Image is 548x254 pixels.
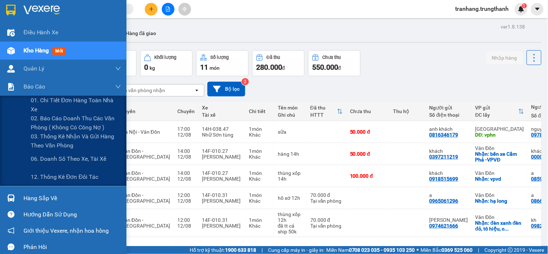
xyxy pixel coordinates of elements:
[249,176,271,182] div: Khác
[145,3,158,16] button: plus
[178,3,191,16] button: aim
[115,66,121,72] span: down
[202,126,242,132] div: 14H-038.47
[149,7,154,12] span: plus
[8,244,14,250] span: message
[430,192,468,198] div: a
[177,176,195,182] div: 12/08
[430,105,468,111] div: Người gửi
[417,249,419,251] span: ⚪️
[7,65,15,73] img: warehouse-icon
[150,65,155,71] span: kg
[249,148,271,154] div: 1 món
[177,132,195,138] div: 12/08
[475,192,524,198] div: Vân Đồn
[350,151,386,157] div: 50.000 đ
[508,247,513,253] span: copyright
[349,247,415,253] strong: 0708 023 035 - 0935 103 250
[115,84,121,90] span: down
[312,63,338,72] span: 550.000
[534,6,541,12] span: caret-down
[190,246,256,254] span: Hỗ trợ kỹ thuật:
[421,246,473,254] span: Miền Bắc
[177,245,195,251] div: 12:00
[308,50,361,76] button: Chưa thu550.000đ
[177,192,195,198] div: 12:00
[207,82,245,96] button: Bộ lọc
[177,148,195,154] div: 14:00
[52,47,66,55] span: mới
[262,246,263,254] span: |
[475,126,524,132] div: [GEOGRAPHIC_DATA]
[267,55,280,60] div: Đã thu
[323,55,341,60] div: Chưa thu
[121,148,170,160] span: Vân Đồn - [GEOGRAPHIC_DATA]
[202,192,242,198] div: 14F-010.31
[162,3,174,16] button: file-add
[202,112,242,118] div: Tài xế
[442,247,473,253] strong: 0369 525 060
[475,245,524,251] div: Vân Đồn
[338,65,341,71] span: đ
[144,63,148,72] span: 0
[350,108,386,114] div: Chưa thu
[268,246,324,254] span: Cung cấp máy in - giấy in:
[486,51,523,64] button: Nhập hàng
[249,170,271,176] div: 1 món
[350,173,386,179] div: 100.000 đ
[249,198,271,204] div: Khác
[121,170,170,182] span: Vân Đồn - [GEOGRAPHIC_DATA]
[249,108,271,114] div: Chi tiết
[23,82,45,91] span: Báo cáo
[182,7,187,12] span: aim
[475,105,518,111] div: VP gửi
[165,7,171,12] span: file-add
[121,192,170,204] span: Vân Đồn - [GEOGRAPHIC_DATA]
[23,226,109,235] span: Giới thiệu Vexere, nhận hoa hồng
[7,47,15,55] img: warehouse-icon
[430,148,468,154] div: khách
[202,223,242,229] div: [PERSON_NAME]
[177,170,195,176] div: 14:00
[155,55,177,60] div: Khối lượng
[249,126,271,132] div: 1 món
[278,105,303,111] div: Tên món
[31,114,121,132] span: 02. Báo cáo doanh thu các văn phòng ( không có công nợ )
[249,132,271,138] div: Khác
[23,209,121,220] div: Hướng dẫn sử dụng
[430,112,468,118] div: Số điện thoại
[7,83,15,91] img: solution-icon
[31,154,106,163] span: 06. Doanh số theo xe, tài xế
[278,170,303,182] div: thùng xốp 14h
[23,28,59,37] span: Điều hành xe
[475,176,524,182] div: Nhận: vpvd
[430,245,468,251] div: kh
[7,29,15,36] img: warehouse-icon
[256,63,282,72] span: 280.000
[310,105,337,111] div: Đã thu
[31,96,121,114] span: 01. Chi tiết đơn hàng toàn nhà xe
[177,217,195,223] div: 12:00
[225,247,256,253] strong: 1900 633 818
[475,198,524,204] div: Nhận: hạ long
[350,129,386,135] div: 50.000 đ
[430,198,458,204] div: 0965061296
[278,223,303,234] div: đã tt cả ship 50k
[202,170,242,176] div: 14F-010.27
[140,50,193,76] button: Khối lượng0kg
[115,87,165,94] div: Chọn văn phòng nhận
[430,154,458,160] div: 0397211219
[194,87,200,93] svg: open
[23,242,121,253] div: Phản hồi
[430,217,468,223] div: c giang
[472,102,528,121] th: Toggle SortBy
[307,102,346,121] th: Toggle SortBy
[450,4,515,13] span: tranhang.trungthanh
[478,246,479,254] span: |
[278,195,303,201] div: hồ sơ 12h
[310,192,343,198] div: 70.000 đ
[177,198,195,204] div: 12/08
[202,105,242,111] div: Xe
[210,65,220,71] span: món
[211,55,229,60] div: Số lượng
